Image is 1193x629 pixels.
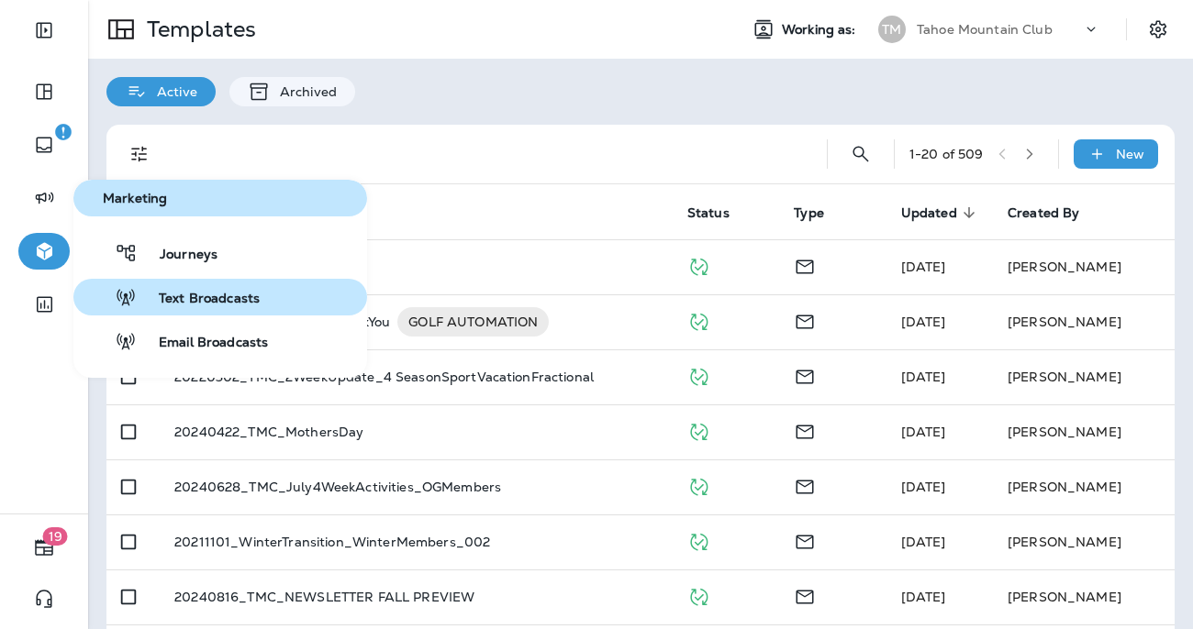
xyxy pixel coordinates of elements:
[687,422,710,438] span: Published
[993,459,1175,514] td: [PERSON_NAME]
[794,477,816,493] span: Email
[73,180,367,216] button: Marketing
[73,235,367,271] button: Journeys
[397,313,549,331] span: GOLF AUTOMATION
[782,22,860,38] span: Working as:
[174,480,501,494] p: 20240628_TMC_July4WeekActivities_OGMembers
[271,84,337,99] p: Archived
[878,16,906,43] div: TM
[901,589,946,605] span: Johanna Bell
[901,534,946,550] span: [DATE]
[687,312,710,328] span: Published
[794,367,816,383] span: Email
[43,527,68,546] span: 19
[901,479,946,495] span: Colin Lygren
[993,294,1175,349] td: [PERSON_NAME]
[137,291,260,308] span: Text Broadcasts
[842,136,879,172] button: Search Templates
[901,259,946,275] span: Johanna Bell
[794,205,824,221] span: Type
[993,404,1175,459] td: [PERSON_NAME]
[993,239,1175,294] td: [PERSON_NAME]
[174,370,594,384] p: 20220302_TMC_2WeekUpdate_4 SeasonSportVacationFractional
[687,367,710,383] span: Published
[993,569,1175,624] td: [PERSON_NAME]
[794,422,816,438] span: Email
[121,136,158,172] button: Filters
[148,84,197,99] p: Active
[174,590,474,604] p: 20240816_TMC_NEWSLETTER FALL PREVIEW
[901,369,946,385] span: [DATE]
[794,532,816,548] span: Email
[1008,205,1079,221] span: Created By
[1142,13,1175,46] button: Settings
[73,279,367,315] button: Text Broadcasts
[901,205,957,221] span: Updated
[687,205,730,221] span: Status
[138,247,217,264] span: Journeys
[901,314,946,330] span: Colin Lygren
[174,535,490,549] p: 20211101_WinterTransition_WinterMembers_002
[909,147,984,161] div: 1 - 20 of 509
[18,12,70,49] button: Expand Sidebar
[687,532,710,548] span: Published
[137,335,268,352] span: Email Broadcasts
[794,257,816,273] span: Email
[1116,147,1144,161] p: New
[73,323,367,359] button: Email Broadcasts
[917,22,1053,37] p: Tahoe Mountain Club
[687,587,710,603] span: Published
[139,16,256,43] p: Templates
[687,257,710,273] span: Published
[794,587,816,603] span: Email
[901,424,946,440] span: Colin Lygren
[794,312,816,328] span: Email
[993,349,1175,404] td: [PERSON_NAME]
[81,191,360,206] span: Marketing
[687,477,710,493] span: Published
[174,425,363,439] p: 20240422_TMC_MothersDay
[993,514,1175,569] td: [PERSON_NAME]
